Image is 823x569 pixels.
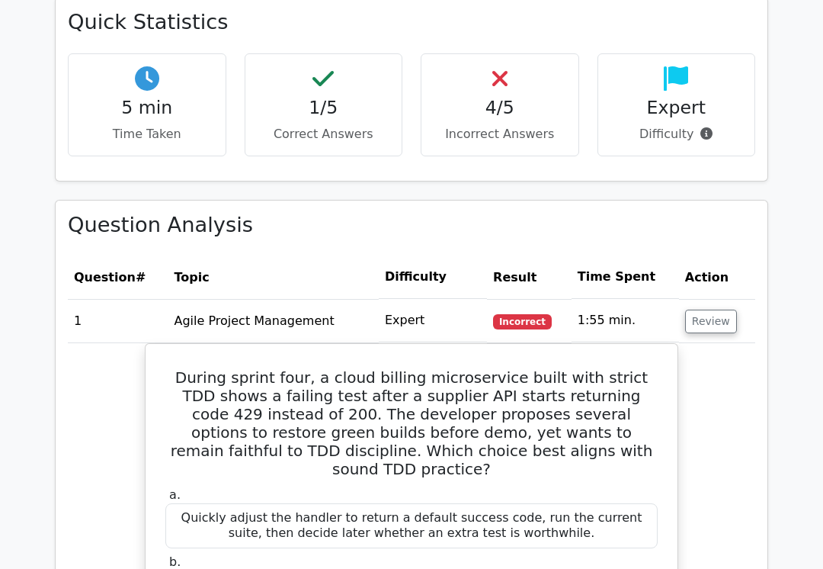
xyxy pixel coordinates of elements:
th: Time Spent [572,256,679,300]
h4: 4/5 [434,98,566,119]
h5: During sprint four, a cloud billing microservice built with strict TDD shows a failing test after... [164,369,659,479]
span: Incorrect [493,315,552,330]
td: 1 [68,300,168,343]
p: Correct Answers [258,126,390,144]
h4: 5 min [81,98,213,119]
h4: 1/5 [258,98,390,119]
h3: Question Analysis [68,214,755,239]
p: Difficulty [610,126,743,144]
td: Expert [379,300,487,343]
td: 1:55 min. [572,300,679,343]
td: Agile Project Management [168,300,379,343]
th: Result [487,256,572,300]
th: Topic [168,256,379,300]
p: Incorrect Answers [434,126,566,144]
th: # [68,256,168,300]
th: Action [679,256,755,300]
div: Quickly adjust the handler to return a default success code, run the current suite, then decide l... [165,504,658,550]
span: a. [169,488,181,503]
th: Difficulty [379,256,487,300]
h3: Quick Statistics [68,11,755,36]
span: Question [74,271,136,285]
button: Review [685,310,737,334]
h4: Expert [610,98,743,119]
p: Time Taken [81,126,213,144]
